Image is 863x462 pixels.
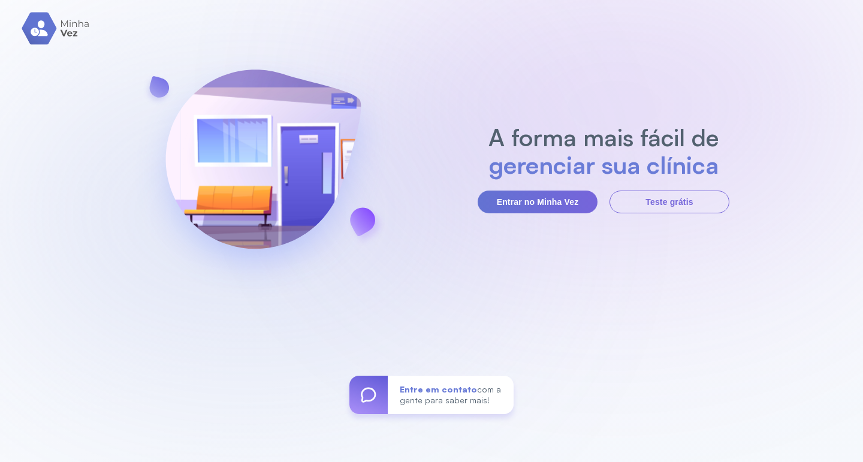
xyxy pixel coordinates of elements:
[482,151,725,179] h2: gerenciar sua clínica
[388,376,514,414] div: com a gente para saber mais!
[349,376,514,414] a: Entre em contatocom a gente para saber mais!
[134,38,393,298] img: banner-login.svg
[400,384,477,394] span: Entre em contato
[478,191,598,213] button: Entrar no Minha Vez
[22,12,90,45] img: logo.svg
[482,123,725,151] h2: A forma mais fácil de
[609,191,729,213] button: Teste grátis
